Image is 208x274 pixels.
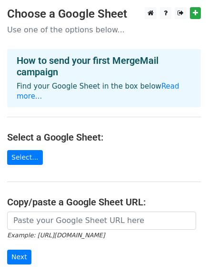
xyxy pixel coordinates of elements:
[7,25,201,35] p: Use one of the options below...
[17,55,191,78] h4: How to send your first MergeMail campaign
[7,150,43,165] a: Select...
[7,232,105,239] small: Example: [URL][DOMAIN_NAME]
[17,82,179,101] a: Read more...
[7,212,196,230] input: Paste your Google Sheet URL here
[17,81,191,101] p: Find your Google Sheet in the box below
[7,132,201,143] h4: Select a Google Sheet:
[7,250,31,264] input: Next
[7,7,201,21] h3: Choose a Google Sheet
[7,196,201,208] h4: Copy/paste a Google Sheet URL:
